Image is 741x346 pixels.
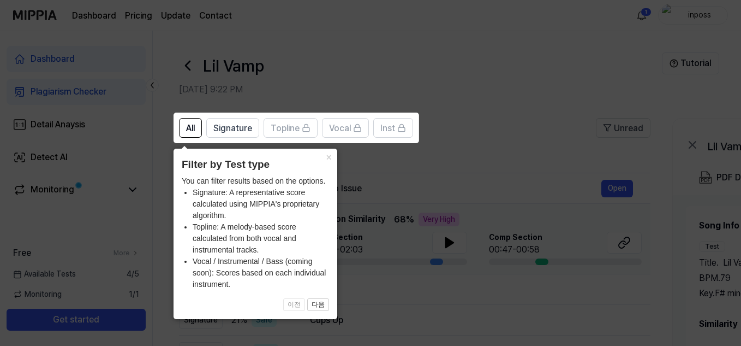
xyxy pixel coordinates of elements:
[182,157,329,173] header: Filter by Test type
[186,122,195,135] span: All
[264,118,318,138] button: Topline
[179,118,202,138] button: All
[182,175,329,290] div: You can filter results based on the options.
[193,256,329,290] li: Vocal / Instrumental / Bass (coming soon): Scores based on each individual instrument.
[307,298,329,312] button: 다음
[329,122,351,135] span: Vocal
[206,118,259,138] button: Signature
[213,122,252,135] span: Signature
[322,118,369,138] button: Vocal
[373,118,413,138] button: Inst
[380,122,395,135] span: Inst
[271,122,300,135] span: Topline
[193,221,329,256] li: Topline: A melody-based score calculated from both vocal and instrumental tracks.
[320,149,337,164] button: Close
[193,187,329,221] li: Signature: A representative score calculated using MIPPIA's proprietary algorithm.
